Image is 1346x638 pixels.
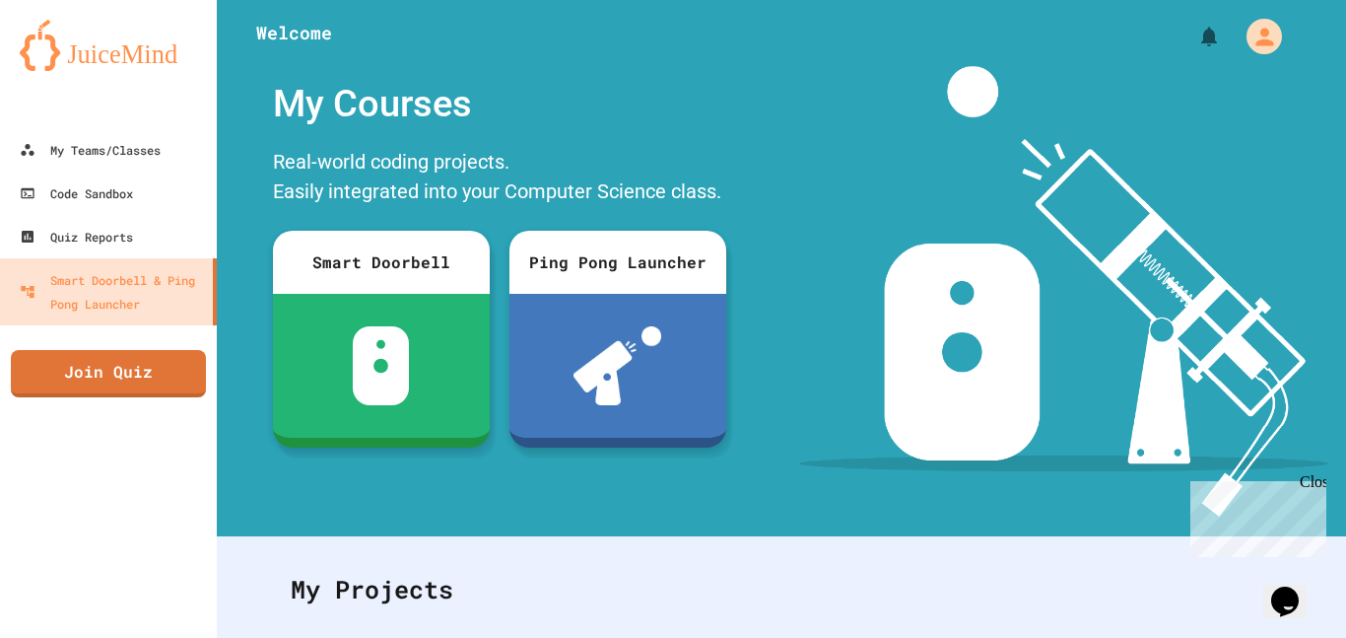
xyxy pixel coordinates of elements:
[1182,473,1326,557] iframe: chat widget
[573,326,661,405] img: ppl-with-ball.png
[263,66,736,142] div: My Courses
[20,268,205,316] div: Smart Doorbell & Ping Pong Launcher
[20,181,133,205] div: Code Sandbox
[1226,14,1287,59] div: My Account
[20,225,133,248] div: Quiz Reports
[20,138,161,162] div: My Teams/Classes
[509,231,726,294] div: Ping Pong Launcher
[353,326,409,405] img: sdb-white.svg
[799,66,1327,517] img: banner-image-my-projects.png
[8,8,136,125] div: Chat with us now!Close
[273,231,490,294] div: Smart Doorbell
[271,551,1292,628] div: My Projects
[1263,559,1326,618] iframe: chat widget
[1161,20,1226,53] div: My Notifications
[11,350,206,397] a: Join Quiz
[263,142,736,216] div: Real-world coding projects. Easily integrated into your Computer Science class.
[20,20,197,71] img: logo-orange.svg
